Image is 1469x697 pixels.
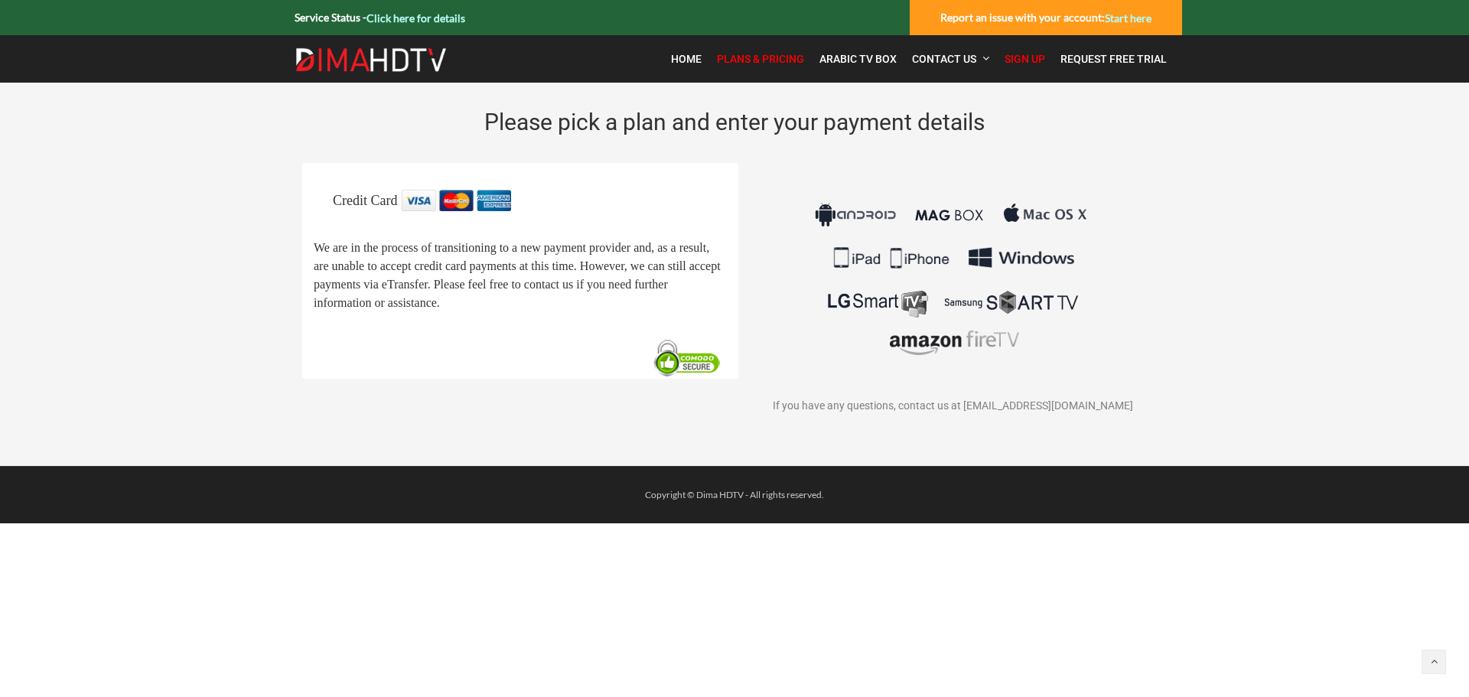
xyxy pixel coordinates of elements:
[773,399,1133,412] span: If you have any questions, contact us at [EMAIL_ADDRESS][DOMAIN_NAME]
[663,43,709,75] a: Home
[717,53,804,65] span: Plans & Pricing
[997,43,1053,75] a: Sign Up
[295,47,448,72] img: Dima HDTV
[1105,11,1151,24] a: Start here
[671,53,702,65] span: Home
[333,193,397,208] span: Credit Card
[287,486,1182,504] div: Copyright © Dima HDTV - All rights reserved.
[1053,43,1174,75] a: Request Free Trial
[904,43,997,75] a: Contact Us
[366,11,465,24] a: Click here for details
[314,242,721,310] span: We are in the process of transitioning to a new payment provider and, as a result, are unable to ...
[812,43,904,75] a: Arabic TV Box
[819,53,897,65] span: Arabic TV Box
[1060,53,1167,65] span: Request Free Trial
[1005,53,1045,65] span: Sign Up
[940,11,1151,24] strong: Report an issue with your account:
[709,43,812,75] a: Plans & Pricing
[295,11,465,24] strong: Service Status -
[912,53,976,65] span: Contact Us
[1422,650,1446,674] a: Back to top
[484,109,985,135] span: Please pick a plan and enter your payment details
